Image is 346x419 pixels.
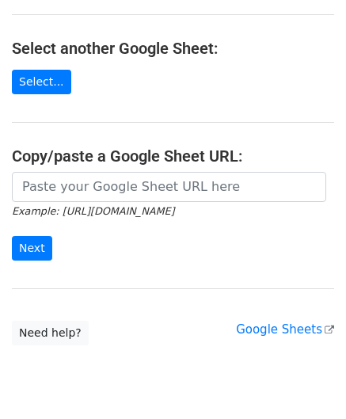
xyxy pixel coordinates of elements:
[236,322,334,337] a: Google Sheets
[12,70,71,94] a: Select...
[12,205,174,217] small: Example: [URL][DOMAIN_NAME]
[12,321,89,345] a: Need help?
[12,172,326,202] input: Paste your Google Sheet URL here
[267,343,346,419] iframe: Chat Widget
[12,39,334,58] h4: Select another Google Sheet:
[12,147,334,166] h4: Copy/paste a Google Sheet URL:
[12,236,52,261] input: Next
